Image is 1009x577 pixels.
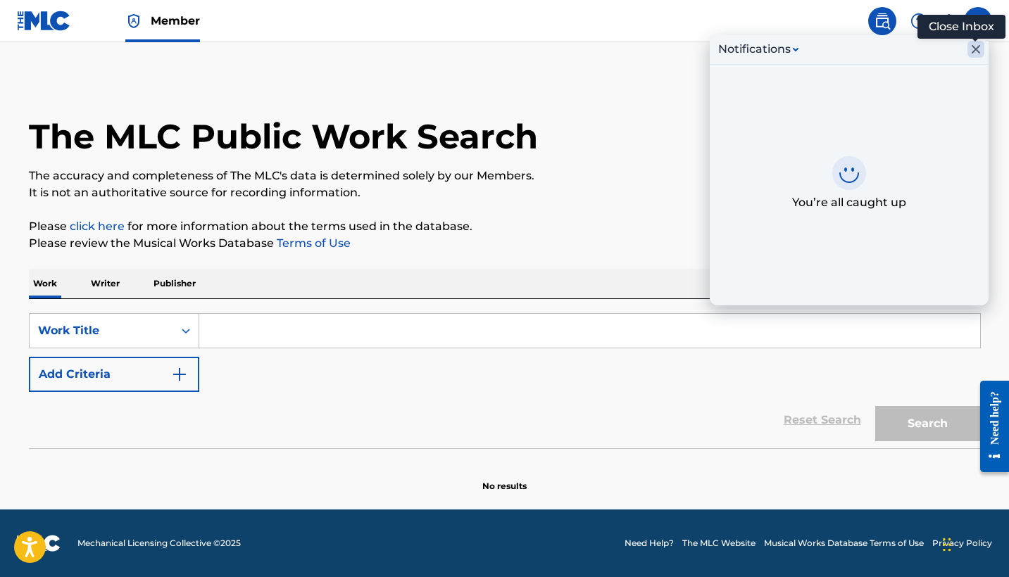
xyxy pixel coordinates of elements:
iframe: Resource Center [970,369,1009,485]
button: Close Inbox [967,41,984,58]
p: It is not an authoritative source for recording information. [29,184,981,201]
p: Work [29,269,61,298]
h1: The MLC Public Work Search [29,115,538,158]
a: Public Search [868,7,896,35]
p: The accuracy and completeness of The MLC's data is determined solely by our Members. [29,167,981,184]
span: Member [151,13,200,29]
iframe: Chat Widget [939,509,1009,577]
div: You’re all caught up [788,190,910,215]
div: User Menu [964,7,992,35]
a: Terms of Use [274,236,351,250]
img: logo [17,535,61,552]
div: Help [905,7,933,35]
a: click here [70,220,125,233]
img: Top Rightsholder [125,13,142,30]
p: Please for more information about the terms used in the database. [29,218,981,235]
p: No results [482,463,527,493]
img: search [874,13,891,30]
p: Publisher [149,269,200,298]
div: Notifications [718,41,791,58]
p: Please review the Musical Works Database [29,235,981,252]
div: Work Title [38,322,165,339]
a: Need Help? [625,537,674,550]
div: Notifications [941,14,955,28]
p: Writer [87,269,124,298]
a: The MLC Website [682,537,756,550]
img: MLC Logo [17,11,71,31]
button: Add Criteria [29,357,199,392]
img: help [910,13,927,30]
span: Mechanical Licensing Collective © 2025 [77,537,241,550]
a: Privacy Policy [932,537,992,550]
button: Notifications [714,41,803,58]
img: 9d2ae6d4665cec9f34b9.svg [171,366,188,383]
form: Search Form [29,313,981,448]
div: Drag [943,524,951,566]
a: Musical Works Database Terms of Use [764,537,924,550]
